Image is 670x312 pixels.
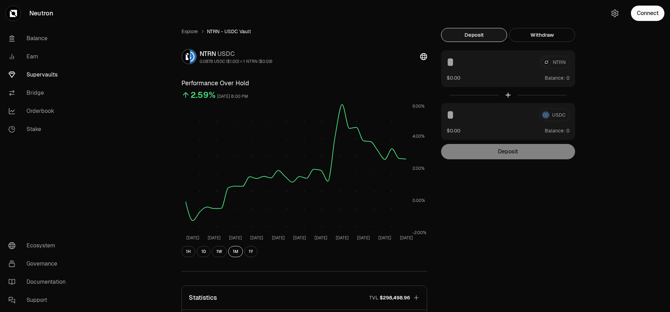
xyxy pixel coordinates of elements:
[380,294,410,301] span: $298,498.96
[3,84,75,102] a: Bridge
[3,66,75,84] a: Supervaults
[3,48,75,66] a: Earn
[181,246,195,257] button: 1H
[412,230,426,235] tspan: -2.00%
[197,246,210,257] button: 1D
[545,74,565,81] span: Balance:
[412,103,425,109] tspan: 6.00%
[336,235,349,241] tspan: [DATE]
[3,29,75,48] a: Balance
[191,89,216,101] div: 2.59%
[229,235,242,241] tspan: [DATE]
[3,255,75,273] a: Governance
[208,235,221,241] tspan: [DATE]
[509,28,575,42] button: Withdraw
[200,49,272,59] div: NTRN
[190,50,196,64] img: USDC Logo
[244,246,258,257] button: 1Y
[186,235,199,241] tspan: [DATE]
[369,294,378,301] p: TVL
[272,235,285,241] tspan: [DATE]
[3,291,75,309] a: Support
[293,235,306,241] tspan: [DATE]
[545,127,565,134] span: Balance:
[212,246,227,257] button: 1W
[631,6,664,21] button: Connect
[3,237,75,255] a: Ecosystem
[217,93,248,101] div: [DATE] 8:00 PM
[447,127,460,134] button: $0.00
[400,235,413,241] tspan: [DATE]
[357,235,370,241] tspan: [DATE]
[3,120,75,138] a: Stake
[412,166,425,171] tspan: 2.00%
[378,235,391,241] tspan: [DATE]
[181,28,198,35] a: Explore
[182,50,188,64] img: NTRN Logo
[250,235,263,241] tspan: [DATE]
[314,235,327,241] tspan: [DATE]
[3,102,75,120] a: Orderbook
[181,78,427,88] h3: Performance Over Hold
[189,293,217,303] p: Statistics
[441,28,507,42] button: Deposit
[182,286,427,310] button: StatisticsTVL$298,498.96
[447,74,460,81] button: $0.00
[228,246,243,257] button: 1M
[412,133,425,139] tspan: 4.00%
[207,28,251,35] span: NTRN - USDC Vault
[181,28,427,35] nav: breadcrumb
[412,198,425,203] tspan: 0.00%
[3,273,75,291] a: Documentation
[217,50,235,58] span: USDC
[200,59,272,64] div: 0.0878 USDC ($1.00) = 1 NTRN ($0.09)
